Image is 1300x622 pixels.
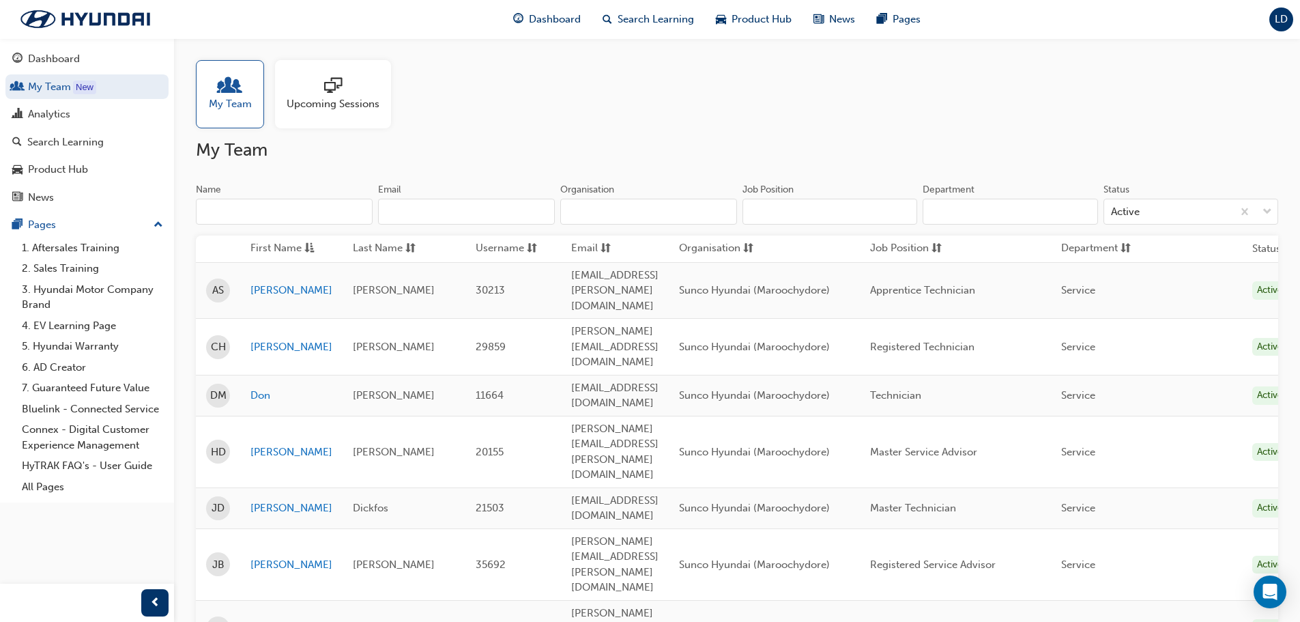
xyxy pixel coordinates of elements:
[592,5,705,33] a: search-iconSearch Learning
[12,137,22,149] span: search-icon
[12,219,23,231] span: pages-icon
[866,5,931,33] a: pages-iconPages
[923,199,1097,225] input: Department
[353,240,428,257] button: Last Namesorting-icon
[304,240,315,257] span: asc-icon
[275,60,402,128] a: Upcoming Sessions
[16,419,169,455] a: Connex - Digital Customer Experience Management
[679,240,754,257] button: Organisationsorting-icon
[476,559,506,571] span: 35692
[353,240,403,257] span: Last Name
[16,357,169,378] a: 6. AD Creator
[209,96,252,112] span: My Team
[5,44,169,212] button: DashboardMy TeamAnalyticsSearch LearningProduct HubNews
[16,258,169,279] a: 2. Sales Training
[1252,499,1288,518] div: Active
[931,240,942,257] span: sorting-icon
[679,284,830,296] span: Sunco Hyundai (Maroochydore)
[679,341,830,353] span: Sunco Hyundai (Maroochydore)
[571,269,659,312] span: [EMAIL_ADDRESS][PERSON_NAME][DOMAIN_NAME]
[571,240,598,257] span: Email
[5,212,169,238] button: Pages
[870,446,977,458] span: Master Service Advisor
[601,240,611,257] span: sorting-icon
[1252,281,1288,300] div: Active
[476,389,504,401] span: 11664
[211,444,226,460] span: HD
[1252,338,1288,356] div: Active
[196,139,1278,161] h2: My Team
[7,5,164,33] img: Trak
[571,494,659,522] span: [EMAIL_ADDRESS][DOMAIN_NAME]
[250,240,326,257] button: First Nameasc-icon
[27,135,104,150] div: Search Learning
[813,11,824,28] span: news-icon
[12,81,23,94] span: people-icon
[1061,284,1095,296] span: Service
[353,341,435,353] span: [PERSON_NAME]
[1061,240,1118,257] span: Department
[679,446,830,458] span: Sunco Hyundai (Maroochydore)
[527,240,537,257] span: sorting-icon
[571,325,659,368] span: [PERSON_NAME][EMAIL_ADDRESS][DOMAIN_NAME]
[1061,341,1095,353] span: Service
[1252,443,1288,462] div: Active
[870,240,929,257] span: Job Position
[1061,389,1095,401] span: Service
[476,446,504,458] span: 20155
[250,388,332,404] a: Don
[73,81,96,94] div: Tooltip anchor
[250,283,332,298] a: [PERSON_NAME]
[742,183,794,197] div: Job Position
[5,130,169,155] a: Search Learning
[560,199,737,225] input: Organisation
[212,500,225,516] span: JD
[742,199,917,225] input: Job Position
[1252,556,1288,574] div: Active
[560,183,614,197] div: Organisation
[513,11,523,28] span: guage-icon
[571,535,659,594] span: [PERSON_NAME][EMAIL_ADDRESS][PERSON_NAME][DOMAIN_NAME]
[353,446,435,458] span: [PERSON_NAME]
[1252,241,1281,257] th: Status
[870,240,945,257] button: Job Positionsorting-icon
[829,12,855,27] span: News
[1275,12,1288,27] span: LD
[353,559,435,571] span: [PERSON_NAME]
[353,389,435,401] span: [PERSON_NAME]
[476,284,505,296] span: 30213
[287,96,379,112] span: Upcoming Sessions
[870,284,975,296] span: Apprentice Technician
[679,389,830,401] span: Sunco Hyundai (Maroochydore)
[870,341,974,353] span: Registered Technician
[1103,183,1129,197] div: Status
[1254,576,1286,608] div: Open Intercom Messenger
[571,423,659,481] span: [PERSON_NAME][EMAIL_ADDRESS][PERSON_NAME][DOMAIN_NAME]
[250,500,332,516] a: [PERSON_NAME]
[5,74,169,100] a: My Team
[28,190,54,206] div: News
[1262,203,1272,221] span: down-icon
[1111,204,1140,220] div: Active
[1061,502,1095,514] span: Service
[803,5,866,33] a: news-iconNews
[16,378,169,399] a: 7. Guaranteed Future Value
[923,183,974,197] div: Department
[529,12,581,27] span: Dashboard
[705,5,803,33] a: car-iconProduct Hub
[16,279,169,315] a: 3. Hyundai Motor Company Brand
[571,382,659,410] span: [EMAIL_ADDRESS][DOMAIN_NAME]
[12,192,23,204] span: news-icon
[212,283,224,298] span: AS
[196,183,221,197] div: Name
[679,559,830,571] span: Sunco Hyundai (Maroochydore)
[12,109,23,121] span: chart-icon
[16,315,169,337] a: 4. EV Learning Page
[378,199,555,225] input: Email
[743,240,753,257] span: sorting-icon
[1061,446,1095,458] span: Service
[16,455,169,477] a: HyTRAK FAQ's - User Guide
[603,11,612,28] span: search-icon
[679,502,830,514] span: Sunco Hyundai (Maroochydore)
